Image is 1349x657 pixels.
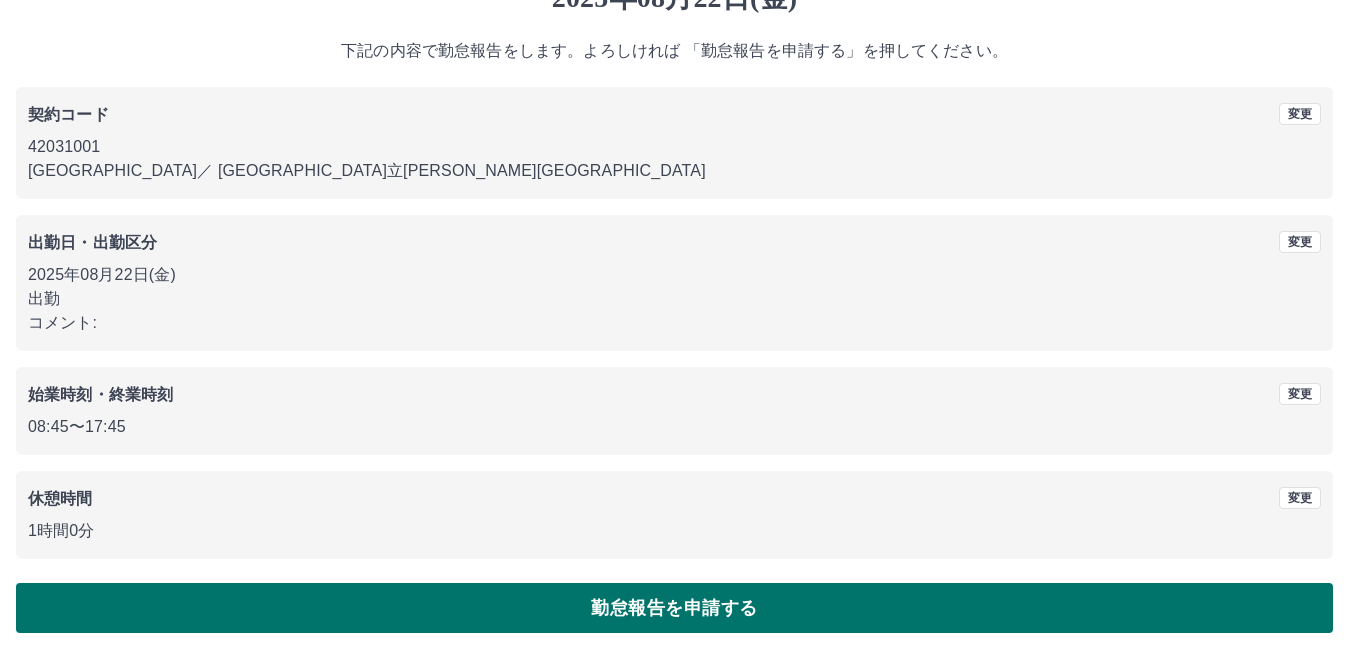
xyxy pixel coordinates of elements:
[16,39,1333,63] p: 下記の内容で勤怠報告をします。よろしければ 「勤怠報告を申請する」を押してください。
[28,106,109,123] b: 契約コード
[1279,231,1321,253] button: 変更
[1279,103,1321,125] button: 変更
[28,263,1321,287] p: 2025年08月22日(金)
[28,135,1321,159] p: 42031001
[28,234,157,251] b: 出勤日・出勤区分
[28,490,93,507] b: 休憩時間
[28,415,1321,439] p: 08:45 〜 17:45
[28,386,173,403] b: 始業時刻・終業時刻
[28,519,1321,543] p: 1時間0分
[28,287,1321,311] p: 出勤
[16,583,1333,633] button: 勤怠報告を申請する
[1279,383,1321,405] button: 変更
[28,311,1321,335] p: コメント:
[28,159,1321,183] p: [GEOGRAPHIC_DATA] ／ [GEOGRAPHIC_DATA]立[PERSON_NAME][GEOGRAPHIC_DATA]
[1279,487,1321,509] button: 変更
